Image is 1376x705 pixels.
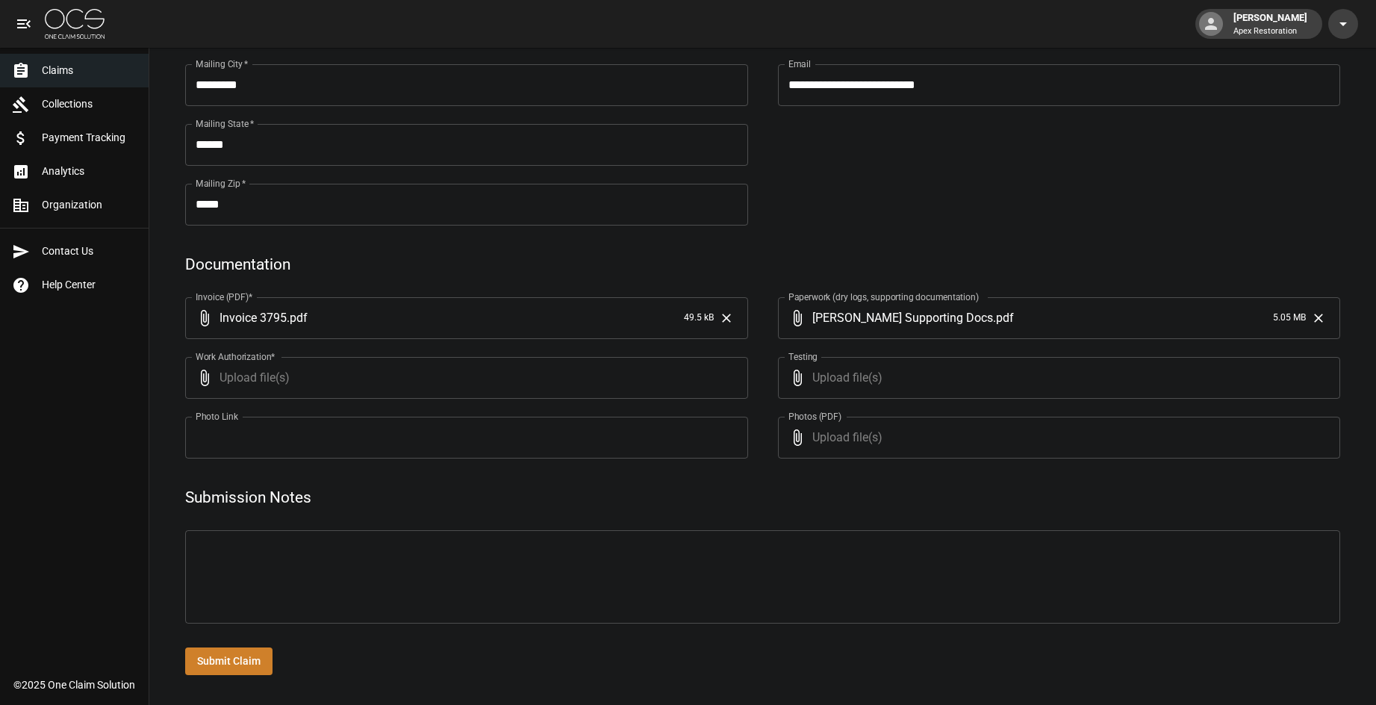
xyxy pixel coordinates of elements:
[788,350,818,363] label: Testing
[45,9,105,39] img: ocs-logo-white-transparent.png
[196,350,275,363] label: Work Authorization*
[1233,25,1307,38] p: Apex Restoration
[1273,311,1306,326] span: 5.05 MB
[42,63,137,78] span: Claims
[42,277,137,293] span: Help Center
[715,307,738,329] button: Clear
[788,291,979,303] label: Paperwork (dry logs, supporting documentation)
[788,58,811,70] label: Email
[993,309,1014,326] span: . pdf
[196,177,246,190] label: Mailing Zip
[196,291,253,303] label: Invoice (PDF)*
[220,309,287,326] span: Invoice 3795
[9,9,39,39] button: open drawer
[42,130,137,146] span: Payment Tracking
[42,197,137,213] span: Organization
[1227,10,1313,37] div: [PERSON_NAME]
[812,417,1301,459] span: Upload file(s)
[196,117,254,130] label: Mailing State
[812,309,993,326] span: [PERSON_NAME] Supporting Docs
[287,309,308,326] span: . pdf
[196,58,249,70] label: Mailing City
[1307,307,1330,329] button: Clear
[13,677,135,692] div: © 2025 One Claim Solution
[42,243,137,259] span: Contact Us
[220,357,708,399] span: Upload file(s)
[812,357,1301,399] span: Upload file(s)
[788,410,841,423] label: Photos (PDF)
[684,311,714,326] span: 49.5 kB
[42,96,137,112] span: Collections
[185,647,273,675] button: Submit Claim
[196,410,238,423] label: Photo Link
[42,164,137,179] span: Analytics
